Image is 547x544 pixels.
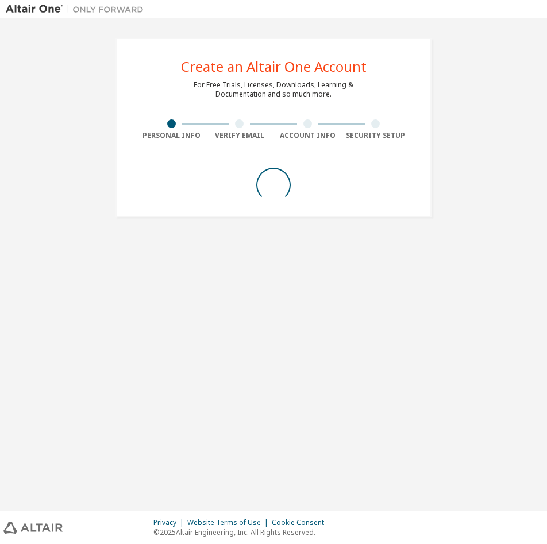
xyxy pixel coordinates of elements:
[181,60,367,74] div: Create an Altair One Account
[342,131,410,140] div: Security Setup
[137,131,206,140] div: Personal Info
[153,518,187,527] div: Privacy
[194,80,353,99] div: For Free Trials, Licenses, Downloads, Learning & Documentation and so much more.
[187,518,272,527] div: Website Terms of Use
[272,518,331,527] div: Cookie Consent
[273,131,342,140] div: Account Info
[3,522,63,534] img: altair_logo.svg
[153,527,331,537] p: © 2025 Altair Engineering, Inc. All Rights Reserved.
[206,131,274,140] div: Verify Email
[6,3,149,15] img: Altair One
